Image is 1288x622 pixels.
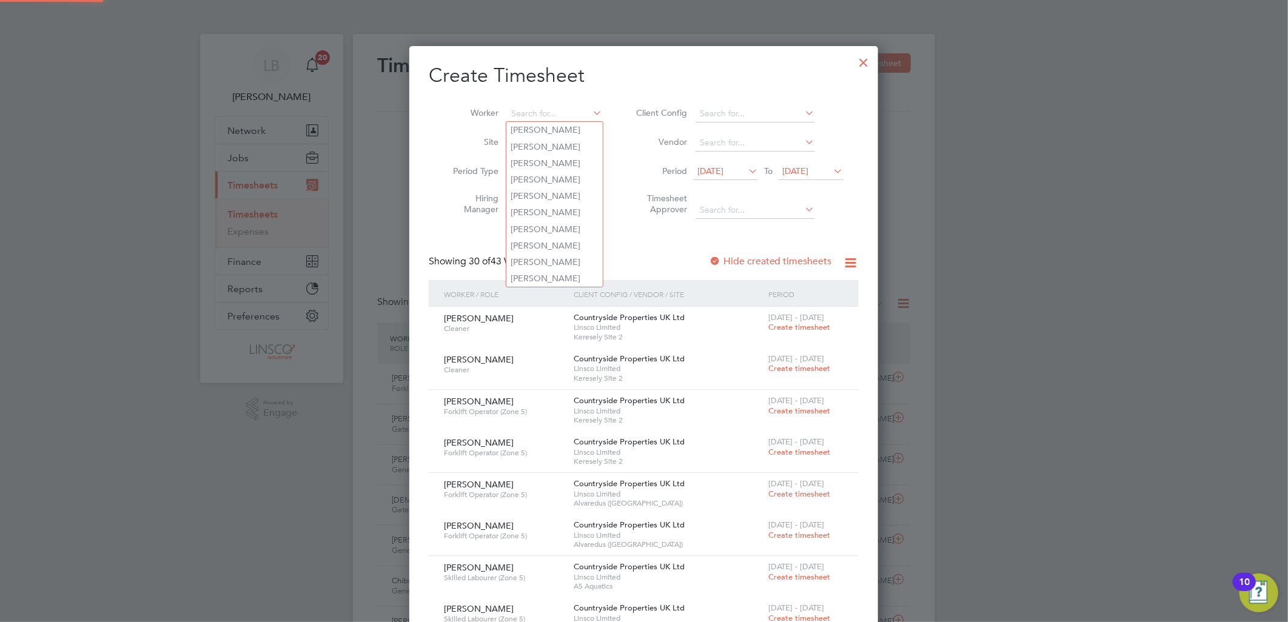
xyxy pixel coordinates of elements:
[760,163,776,179] span: To
[768,436,824,447] span: [DATE] - [DATE]
[574,373,762,383] span: Keresely Site 2
[574,498,762,508] span: Alvaredus ([GEOGRAPHIC_DATA])
[783,166,809,176] span: [DATE]
[632,107,687,118] label: Client Config
[1239,574,1278,612] button: Open Resource Center, 10 new notifications
[506,238,603,254] li: [PERSON_NAME]
[768,572,830,582] span: Create timesheet
[444,324,565,333] span: Cleaner
[506,204,603,221] li: [PERSON_NAME]
[768,447,830,457] span: Create timesheet
[444,136,498,147] label: Site
[444,313,514,324] span: [PERSON_NAME]
[506,188,603,204] li: [PERSON_NAME]
[574,323,762,332] span: Linsco Limited
[574,540,762,549] span: Alvaredus ([GEOGRAPHIC_DATA])
[574,489,762,499] span: Linsco Limited
[1239,582,1250,598] div: 10
[469,255,491,267] span: 30 of
[768,406,830,416] span: Create timesheet
[444,562,514,573] span: [PERSON_NAME]
[574,520,685,530] span: Countryside Properties UK Ltd
[574,530,762,540] span: Linsco Limited
[506,139,603,155] li: [PERSON_NAME]
[768,530,830,540] span: Create timesheet
[444,407,565,416] span: Forklift Operator (Zone 5)
[574,406,762,416] span: Linsco Limited
[574,603,685,613] span: Countryside Properties UK Ltd
[444,479,514,490] span: [PERSON_NAME]
[632,136,687,147] label: Vendor
[574,395,685,406] span: Countryside Properties UK Ltd
[768,312,824,323] span: [DATE] - [DATE]
[444,107,498,118] label: Worker
[444,603,514,614] span: [PERSON_NAME]
[696,105,815,122] input: Search for...
[709,255,832,267] label: Hide created timesheets
[574,364,762,373] span: Linsco Limited
[768,489,830,499] span: Create timesheet
[574,436,685,447] span: Countryside Properties UK Ltd
[506,254,603,270] li: [PERSON_NAME]
[632,193,687,215] label: Timesheet Approver
[444,490,565,500] span: Forklift Operator (Zone 5)
[444,520,514,531] span: [PERSON_NAME]
[506,172,603,188] li: [PERSON_NAME]
[429,255,542,268] div: Showing
[444,193,498,215] label: Hiring Manager
[574,353,685,364] span: Countryside Properties UK Ltd
[632,166,687,176] label: Period
[506,155,603,172] li: [PERSON_NAME]
[768,603,824,613] span: [DATE] - [DATE]
[444,396,514,407] span: [PERSON_NAME]
[507,105,602,122] input: Search for...
[574,581,762,591] span: A5 Aquatics
[574,447,762,457] span: Linsco Limited
[768,363,830,373] span: Create timesheet
[441,280,571,308] div: Worker / Role
[444,365,565,375] span: Cleaner
[444,573,565,583] span: Skilled Labourer (Zone 5)
[444,448,565,458] span: Forklift Operator (Zone 5)
[444,166,498,176] label: Period Type
[768,353,824,364] span: [DATE] - [DATE]
[469,255,539,267] span: 43 Workers
[574,572,762,582] span: Linsco Limited
[444,531,565,541] span: Forklift Operator (Zone 5)
[765,280,847,308] div: Period
[768,520,824,530] span: [DATE] - [DATE]
[574,561,685,572] span: Countryside Properties UK Ltd
[574,415,762,425] span: Keresely Site 2
[768,561,824,572] span: [DATE] - [DATE]
[768,322,830,332] span: Create timesheet
[696,135,815,152] input: Search for...
[697,166,723,176] span: [DATE]
[506,221,603,238] li: [PERSON_NAME]
[574,478,685,489] span: Countryside Properties UK Ltd
[506,122,603,138] li: [PERSON_NAME]
[444,354,514,365] span: [PERSON_NAME]
[574,312,685,323] span: Countryside Properties UK Ltd
[696,202,815,219] input: Search for...
[768,395,824,406] span: [DATE] - [DATE]
[574,456,762,466] span: Keresely Site 2
[768,478,824,489] span: [DATE] - [DATE]
[571,280,765,308] div: Client Config / Vendor / Site
[444,437,514,448] span: [PERSON_NAME]
[429,63,859,89] h2: Create Timesheet
[574,332,762,342] span: Keresely Site 2
[506,270,603,287] li: [PERSON_NAME]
